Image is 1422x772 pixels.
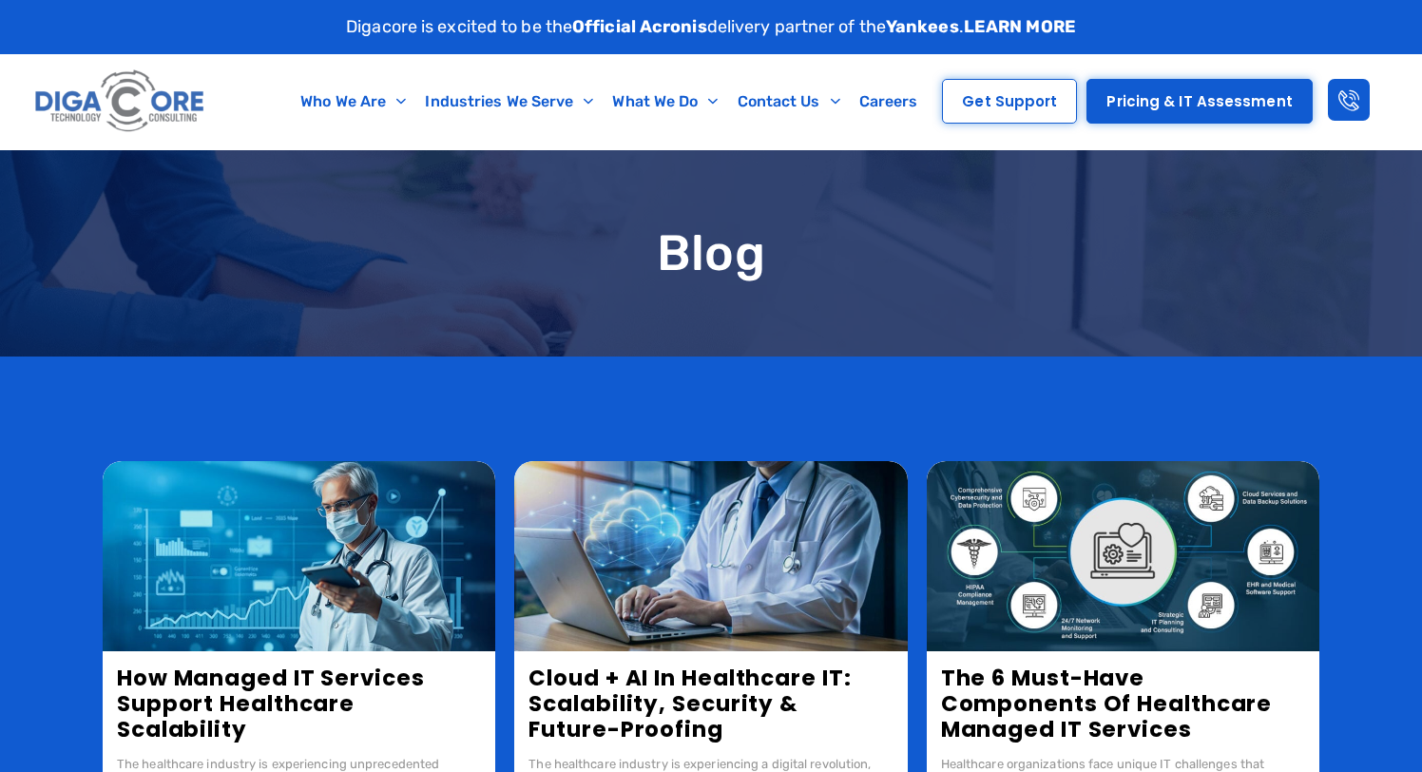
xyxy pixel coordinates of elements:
[286,80,933,124] nav: Menu
[962,94,1057,108] span: Get Support
[927,461,1319,651] img: 6 Key Components of Healthcare Managed IT Services
[346,14,1076,40] p: Digacore is excited to be the delivery partner of the .
[103,226,1319,280] h1: Blog
[514,461,907,651] img: Cloud + AI in healthcare IT
[572,16,707,37] strong: Official Acronis
[1106,94,1292,108] span: Pricing & IT Assessment
[942,79,1077,124] a: Get Support
[415,80,603,124] a: Industries We Serve
[850,80,928,124] a: Careers
[886,16,959,37] strong: Yankees
[964,16,1076,37] a: LEARN MORE
[291,80,415,124] a: Who We Are
[603,80,727,124] a: What We Do
[30,64,210,140] img: Digacore logo 1
[941,663,1273,744] a: The 6 Must-Have Components of Healthcare Managed IT Services
[728,80,850,124] a: Contact Us
[1086,79,1312,124] a: Pricing & IT Assessment
[528,663,851,744] a: Cloud + AI in Healthcare IT: Scalability, Security & Future-Proofing
[117,663,425,744] a: How Managed IT Services Support Healthcare Scalability
[103,461,495,651] img: How Managed IT Services Support Healthcare Scalability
